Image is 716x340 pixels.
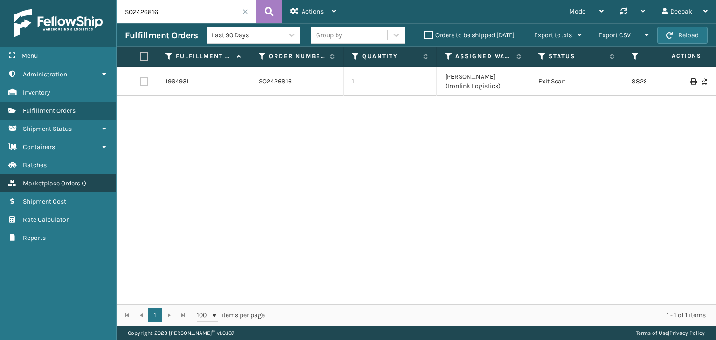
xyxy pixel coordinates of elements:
[549,52,605,61] label: Status
[690,78,696,85] i: Print Label
[176,52,232,61] label: Fulfillment Order Id
[642,48,707,64] span: Actions
[599,31,631,39] span: Export CSV
[212,30,284,40] div: Last 90 Days
[148,308,162,322] a: 1
[23,161,47,169] span: Batches
[344,67,437,96] td: 1
[362,52,419,61] label: Quantity
[23,88,50,96] span: Inventory
[669,330,705,336] a: Privacy Policy
[316,30,342,40] div: Group by
[23,216,69,224] span: Rate Calculator
[530,67,623,96] td: Exit Scan
[534,31,572,39] span: Export to .xls
[632,77,678,85] a: 882888913338
[23,197,66,205] span: Shipment Cost
[657,27,708,44] button: Reload
[302,7,324,15] span: Actions
[455,52,512,61] label: Assigned Warehouse
[424,31,515,39] label: Orders to be shipped [DATE]
[269,52,325,61] label: Order Number
[23,107,76,115] span: Fulfillment Orders
[23,70,67,78] span: Administration
[82,179,86,187] span: ( )
[23,179,80,187] span: Marketplace Orders
[23,125,72,133] span: Shipment Status
[259,77,292,86] a: SO2426816
[569,7,585,15] span: Mode
[23,234,46,242] span: Reports
[128,326,234,340] p: Copyright 2023 [PERSON_NAME]™ v 1.0.187
[278,311,706,320] div: 1 - 1 of 1 items
[165,77,189,86] a: 1964931
[23,143,55,151] span: Containers
[437,67,530,96] td: [PERSON_NAME] (Ironlink Logistics)
[636,330,668,336] a: Terms of Use
[125,30,198,41] h3: Fulfillment Orders
[14,9,103,37] img: logo
[197,308,265,322] span: items per page
[21,52,38,60] span: Menu
[636,326,705,340] div: |
[702,78,707,85] i: Never Shipped
[197,311,211,320] span: 100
